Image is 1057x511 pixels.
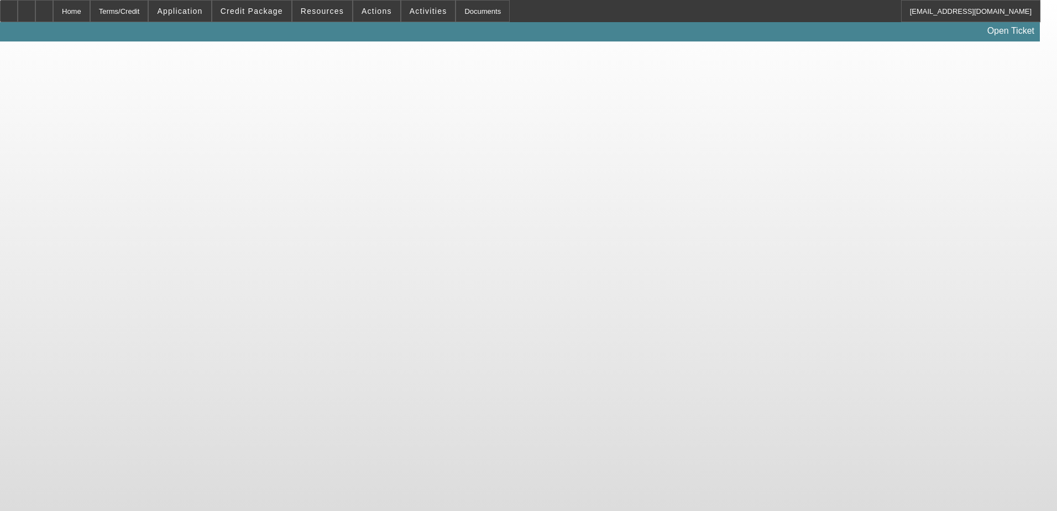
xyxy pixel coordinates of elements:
button: Credit Package [212,1,291,22]
span: Actions [362,7,392,15]
button: Application [149,1,211,22]
span: Credit Package [221,7,283,15]
button: Resources [292,1,352,22]
span: Resources [301,7,344,15]
span: Activities [410,7,447,15]
button: Actions [353,1,400,22]
a: Open Ticket [983,22,1039,40]
button: Activities [401,1,456,22]
span: Application [157,7,202,15]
